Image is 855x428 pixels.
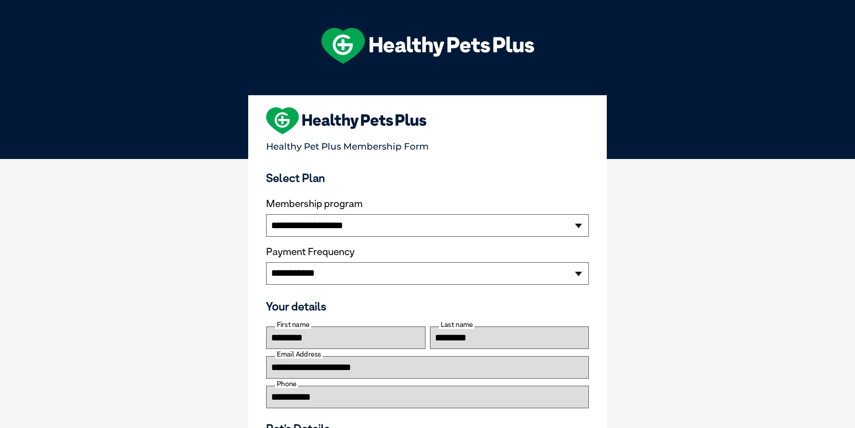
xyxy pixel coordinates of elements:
label: First name [275,321,311,329]
label: Phone [275,380,298,388]
label: Payment Frequency [266,246,355,258]
label: Email Address [275,350,323,358]
label: Last name [439,321,474,329]
p: Healthy Pet Plus Membership Form [266,137,589,152]
h3: Your details [266,300,589,313]
img: hpp-logo-landscape-green-white.png [321,28,534,64]
h3: Select Plan [266,171,589,185]
img: heart-shape-hpp-logo-large.png [266,107,426,134]
label: Membership program [266,198,589,210]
